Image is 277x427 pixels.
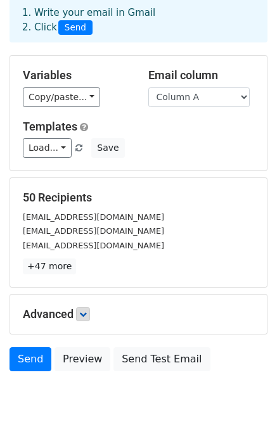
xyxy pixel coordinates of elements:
[23,258,76,274] a: +47 more
[214,366,277,427] iframe: Chat Widget
[55,347,110,371] a: Preview
[148,68,255,82] h5: Email column
[23,241,164,250] small: [EMAIL_ADDRESS][DOMAIN_NAME]
[23,191,254,205] h5: 50 Recipients
[23,68,129,82] h5: Variables
[23,212,164,222] small: [EMAIL_ADDRESS][DOMAIN_NAME]
[23,87,100,107] a: Copy/paste...
[13,6,264,35] div: 1. Write your email in Gmail 2. Click
[58,20,93,35] span: Send
[23,226,164,236] small: [EMAIL_ADDRESS][DOMAIN_NAME]
[23,120,77,133] a: Templates
[23,138,72,158] a: Load...
[113,347,210,371] a: Send Test Email
[10,347,51,371] a: Send
[23,307,254,321] h5: Advanced
[91,138,124,158] button: Save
